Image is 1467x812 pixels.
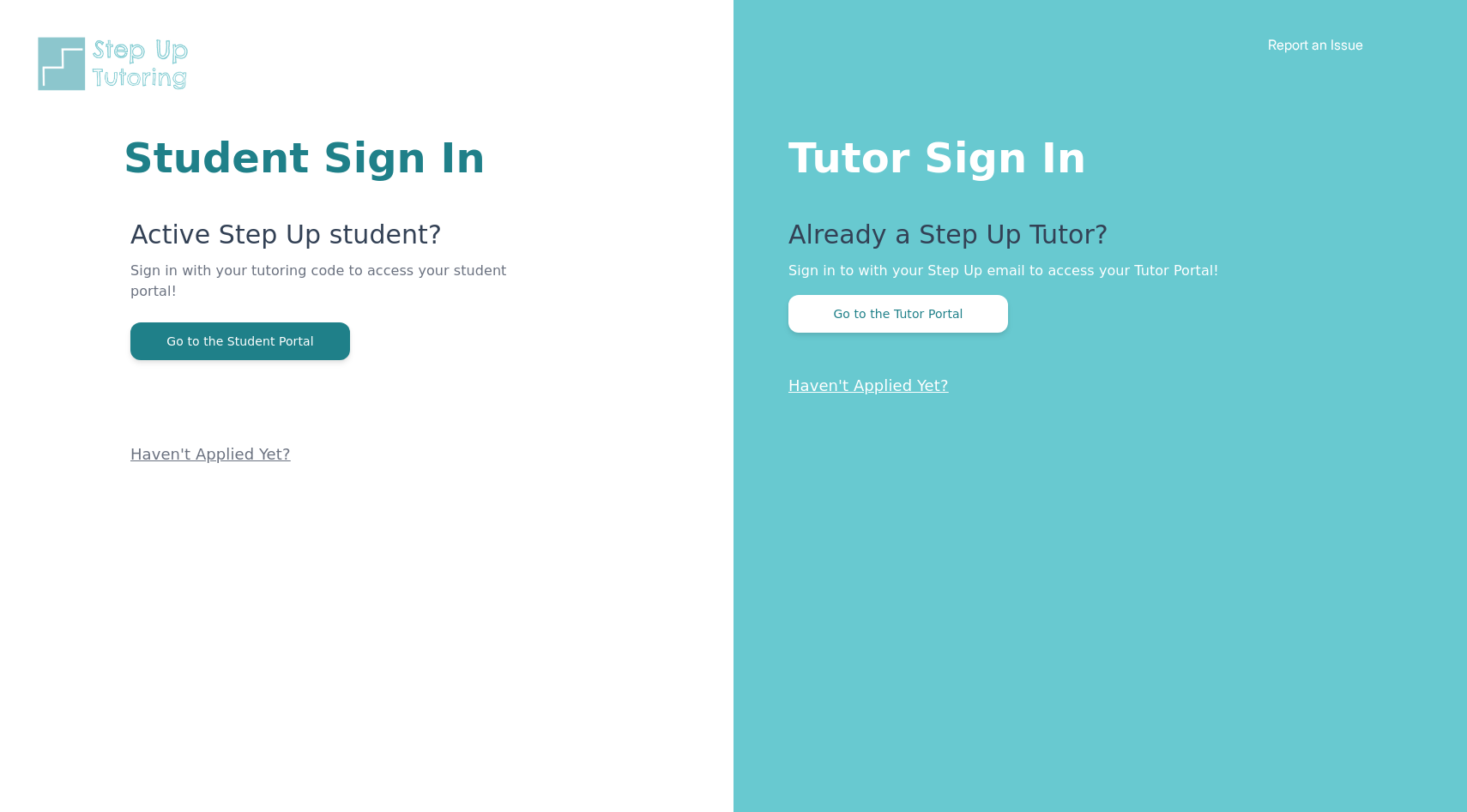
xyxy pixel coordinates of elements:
[788,220,1398,261] p: Already a Step Up Tutor?
[788,261,1398,281] p: Sign in to with your Step Up email to access your Tutor Portal!
[124,137,528,178] h1: Student Sign In
[788,305,1008,322] a: Go to the Tutor Portal
[788,376,949,394] a: Haven't Applied Yet?
[130,220,528,261] p: Active Step Up student?
[130,322,350,360] button: Go to the Student Portal
[788,295,1008,333] button: Go to the Tutor Portal
[34,34,199,93] img: Step Up Tutoring horizontal logo
[130,445,291,463] a: Haven't Applied Yet?
[130,261,528,322] p: Sign in with your tutoring code to access your student portal!
[788,130,1398,178] h1: Tutor Sign In
[1268,36,1363,53] a: Report an Issue
[130,333,350,349] a: Go to the Student Portal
